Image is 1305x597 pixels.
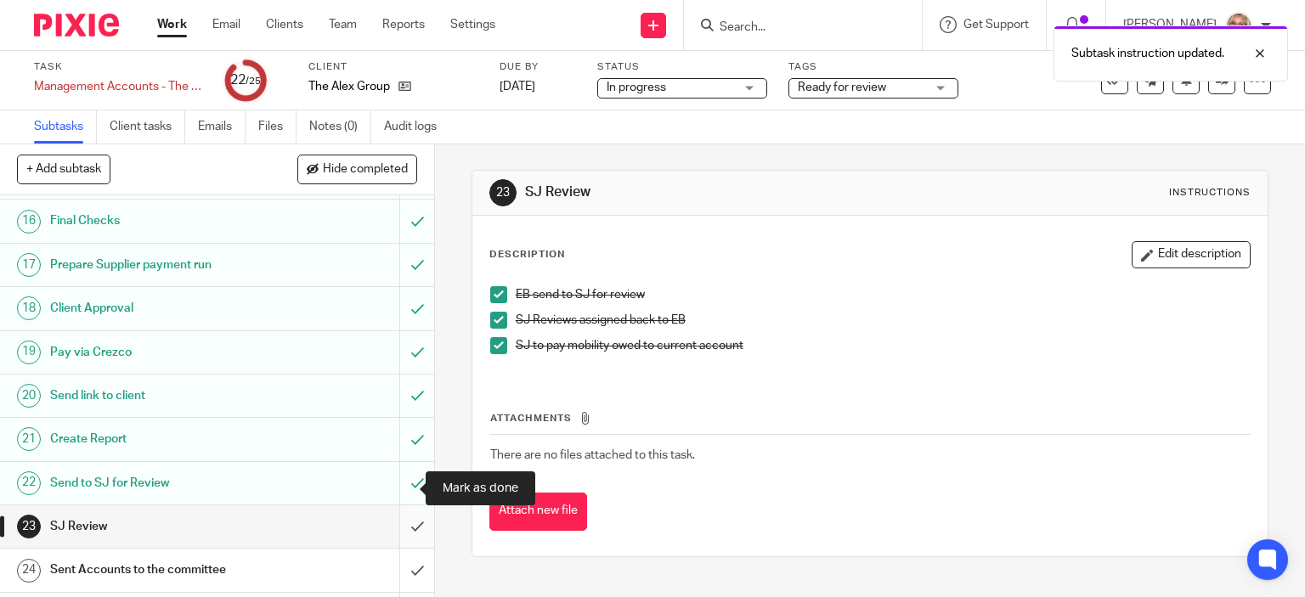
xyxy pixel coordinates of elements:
[17,559,41,583] div: 24
[34,14,119,37] img: Pixie
[246,76,261,86] small: /25
[50,514,272,539] h1: SJ Review
[323,163,408,177] span: Hide completed
[490,449,695,461] span: There are no files attached to this task.
[230,70,261,90] div: 22
[516,312,1251,329] p: SJ Reviews assigned back to EB
[50,208,272,234] h1: Final Checks
[34,60,204,74] label: Task
[50,296,272,321] h1: Client Approval
[17,155,110,183] button: + Add subtask
[110,110,185,144] a: Client tasks
[516,286,1251,303] p: EB send to SJ for review
[1225,12,1252,39] img: SJ.jpg
[308,60,478,74] label: Client
[34,110,97,144] a: Subtasks
[212,16,240,33] a: Email
[384,110,449,144] a: Audit logs
[329,16,357,33] a: Team
[50,470,272,496] h1: Send to SJ for Review
[34,78,204,95] div: Management Accounts - The Alex Group
[17,253,41,277] div: 17
[798,82,886,93] span: Ready for review
[17,296,41,320] div: 18
[597,60,767,74] label: Status
[489,179,517,206] div: 23
[50,383,272,408] h1: Send link to client
[258,110,297,144] a: Files
[489,248,565,262] p: Description
[17,341,41,364] div: 19
[50,557,272,583] h1: Sent Accounts to the committee
[450,16,495,33] a: Settings
[525,183,906,201] h1: SJ Review
[17,515,41,538] div: 23
[50,426,272,452] h1: Create Report
[500,60,576,74] label: Due by
[489,493,587,531] button: Attach new file
[157,16,187,33] a: Work
[382,16,425,33] a: Reports
[1132,241,1251,268] button: Edit description
[266,16,303,33] a: Clients
[17,471,41,495] div: 22
[500,81,535,93] span: [DATE]
[17,210,41,234] div: 16
[308,78,390,95] p: The Alex Group
[297,155,417,183] button: Hide completed
[17,427,41,451] div: 21
[1169,186,1251,200] div: Instructions
[198,110,246,144] a: Emails
[516,337,1251,354] p: SJ to pay mobility owed to current account
[17,384,41,408] div: 20
[50,252,272,278] h1: Prepare Supplier payment run
[50,340,272,365] h1: Pay via Crezco
[1071,45,1224,62] p: Subtask instruction updated.
[607,82,666,93] span: In progress
[309,110,371,144] a: Notes (0)
[490,414,572,423] span: Attachments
